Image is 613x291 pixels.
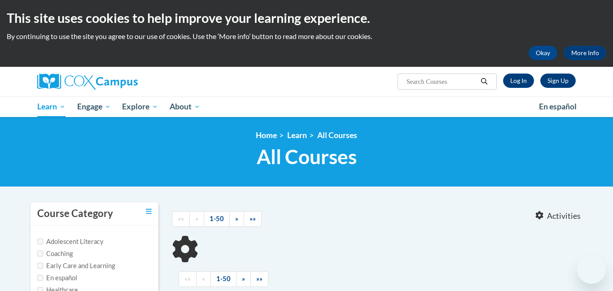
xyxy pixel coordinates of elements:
[37,74,138,90] img: Cox Campus
[477,76,491,87] button: Search
[256,130,277,140] a: Home
[577,255,606,284] iframe: Button to launch messaging window
[164,96,206,117] a: About
[122,101,158,112] span: Explore
[250,271,268,287] a: End
[24,96,589,117] div: Main menu
[170,101,200,112] span: About
[37,74,208,90] a: Cox Campus
[229,211,244,227] a: Next
[250,215,256,222] span: »»
[196,271,211,287] a: Previous
[547,211,581,221] span: Activities
[503,74,534,88] a: Log In
[7,31,606,41] p: By continuing to use the site you agree to our use of cookies. Use the ‘More info’ button to read...
[172,211,190,227] a: Begining
[7,9,606,27] h2: This site uses cookies to help improve your learning experience.
[235,215,238,222] span: »
[406,76,477,87] input: Search Courses
[31,96,71,117] a: Learn
[533,97,582,116] a: En español
[184,275,191,282] span: ««
[37,261,115,271] label: Early Care and Learning
[77,101,111,112] span: Engage
[317,130,357,140] a: All Courses
[37,263,43,269] input: Checkbox for Options
[179,271,197,287] a: Begining
[116,96,164,117] a: Explore
[37,275,43,281] input: Checkbox for Options
[202,275,205,282] span: «
[37,251,43,256] input: Checkbox for Options
[256,275,263,282] span: »»
[287,130,307,140] a: Learn
[242,275,245,282] span: »
[236,271,251,287] a: Next
[539,102,577,111] span: En español
[37,249,73,259] label: Coaching
[37,239,43,244] input: Checkbox for Options
[37,237,104,247] label: Adolescent Literacy
[146,207,152,217] a: Toggle collapse
[257,145,357,169] span: All Courses
[195,215,198,222] span: «
[210,271,236,287] a: 1-50
[529,46,557,60] button: Okay
[71,96,117,117] a: Engage
[204,211,230,227] a: 1-50
[37,273,77,283] label: En español
[244,211,262,227] a: End
[37,101,66,112] span: Learn
[37,207,113,221] h3: Course Category
[189,211,204,227] a: Previous
[564,46,606,60] a: More Info
[178,215,184,222] span: ««
[540,74,576,88] a: Register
